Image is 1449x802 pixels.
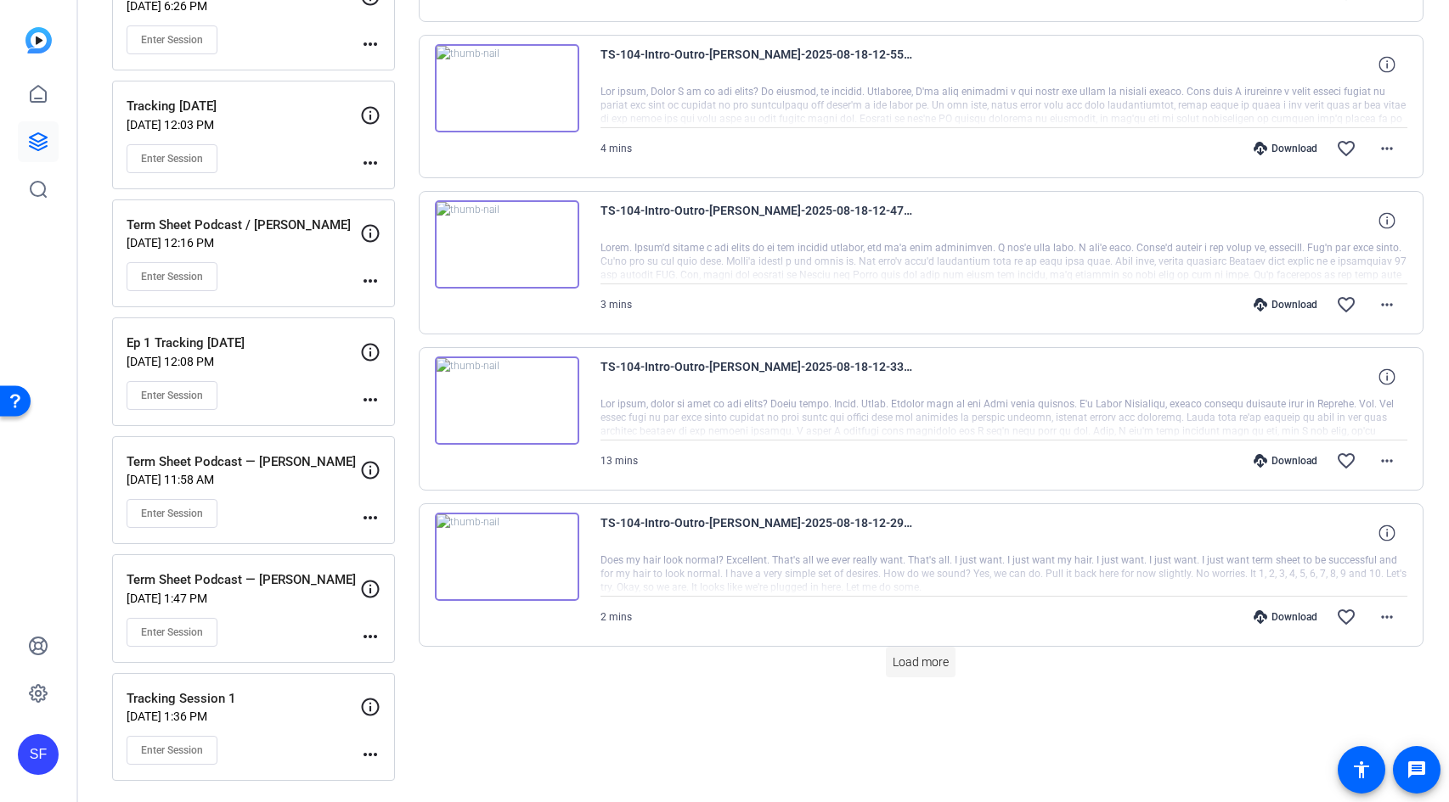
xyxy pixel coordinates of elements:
[1351,760,1372,780] mat-icon: accessibility
[600,455,638,467] span: 13 mins
[141,389,203,402] span: Enter Session
[1336,607,1356,627] mat-icon: favorite_border
[600,200,915,241] span: TS-104-Intro-Outro-[PERSON_NAME]-2025-08-18-12-47-40-412-0
[600,356,915,397] span: TS-104-Intro-Outro-[PERSON_NAME]-2025-08-18-12-33-15-378-0
[141,743,203,757] span: Enter Session
[127,216,360,235] p: Term Sheet Podcast / [PERSON_NAME]
[1336,294,1356,315] mat-icon: favorite_border
[141,152,203,165] span: Enter Session
[600,299,632,311] span: 3 mins
[127,570,360,590] p: Term Sheet Podcast — [PERSON_NAME]
[360,271,381,291] mat-icon: more_horiz
[1245,142,1326,155] div: Download
[141,33,203,47] span: Enter Session
[1407,760,1427,780] mat-icon: message
[360,390,381,410] mat-icon: more_horiz
[127,262,217,291] button: Enter Session
[18,734,59,775] div: SF
[127,355,360,368] p: [DATE] 12:08 PM
[127,25,217,54] button: Enter Session
[435,44,579,132] img: thumb-nail
[127,381,217,410] button: Enter Session
[1377,294,1397,315] mat-icon: more_horiz
[127,499,217,528] button: Enter Session
[435,200,579,289] img: thumb-nail
[141,625,203,639] span: Enter Session
[360,508,381,528] mat-icon: more_horiz
[127,144,217,173] button: Enter Session
[127,689,360,709] p: Tracking Session 1
[1245,610,1326,624] div: Download
[127,452,360,472] p: Term Sheet Podcast — [PERSON_NAME]
[360,744,381,765] mat-icon: more_horiz
[141,507,203,520] span: Enter Session
[127,334,360,353] p: Ep 1 Tracking [DATE]
[435,356,579,445] img: thumb-nail
[893,653,949,671] span: Load more
[435,513,579,601] img: thumb-nail
[1377,607,1397,627] mat-icon: more_horiz
[127,236,360,250] p: [DATE] 12:16 PM
[1336,451,1356,471] mat-icon: favorite_border
[127,97,360,116] p: Tracking [DATE]
[25,27,52,53] img: blue-gradient.svg
[127,592,360,605] p: [DATE] 1:47 PM
[360,626,381,647] mat-icon: more_horiz
[600,44,915,85] span: TS-104-Intro-Outro-[PERSON_NAME]-2025-08-18-12-55-06-077-0
[127,118,360,132] p: [DATE] 12:03 PM
[1245,454,1326,468] div: Download
[600,611,632,623] span: 2 mins
[127,709,360,723] p: [DATE] 1:36 PM
[600,513,915,553] span: TS-104-Intro-Outro-[PERSON_NAME]-2025-08-18-12-29-29-267-0
[360,34,381,54] mat-icon: more_horiz
[127,473,360,486] p: [DATE] 11:58 AM
[1245,298,1326,311] div: Download
[886,647,956,677] button: Load more
[600,143,632,154] span: 4 mins
[1336,138,1356,159] mat-icon: favorite_border
[1377,451,1397,471] mat-icon: more_horiz
[127,736,217,765] button: Enter Session
[127,618,217,647] button: Enter Session
[1377,138,1397,159] mat-icon: more_horiz
[360,153,381,173] mat-icon: more_horiz
[141,270,203,283] span: Enter Session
